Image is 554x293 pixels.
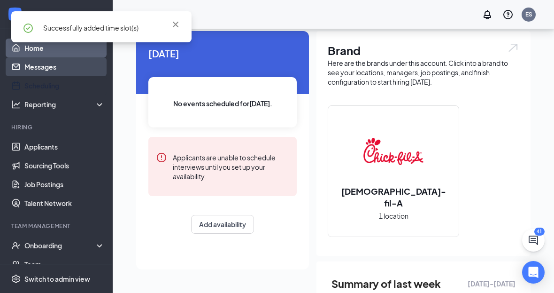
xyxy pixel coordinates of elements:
[191,215,254,234] button: Add availability
[24,255,105,274] a: Team
[10,9,20,19] svg: WorkstreamLogo
[507,42,519,53] img: open.6027fd2a22e1237b5b06.svg
[522,261,545,284] div: Open Intercom Messenger
[328,58,519,87] div: Here are the brands under this account. Click into a brand to see your locations, managers, job p...
[170,19,181,30] svg: Cross
[173,98,272,109] span: No events scheduled for [DATE] .
[24,156,105,175] a: Sourcing Tools
[24,57,105,76] a: Messages
[331,276,441,292] span: Summary of last week
[129,7,162,23] h1: Home
[11,100,21,109] svg: Analysis
[23,23,34,34] svg: CheckmarkCircle
[11,222,103,230] div: Team Management
[328,185,459,209] h2: [DEMOGRAPHIC_DATA]-fil-A
[173,152,289,181] div: Applicants are unable to schedule interviews until you set up your availability.
[328,42,519,58] h1: Brand
[379,211,408,221] span: 1 location
[24,194,105,213] a: Talent Network
[148,46,297,61] span: [DATE]
[43,24,138,32] span: Successfully added time slot(s)
[24,175,105,194] a: Job Postings
[156,152,167,163] svg: Error
[11,123,103,131] div: Hiring
[525,10,532,18] div: ES
[24,76,105,95] a: Scheduling
[482,9,493,20] svg: Notifications
[24,100,105,109] div: Reporting
[91,10,100,19] svg: Collapse
[363,121,423,182] img: Chick-fil-A
[11,274,21,284] svg: Settings
[24,274,90,284] div: Switch to admin view
[502,9,514,20] svg: QuestionInfo
[534,228,545,236] div: 41
[24,137,105,156] a: Applicants
[11,241,21,250] svg: UserCheck
[528,235,539,246] svg: ChatActive
[24,241,97,250] div: Onboarding
[468,278,516,289] span: [DATE] - [DATE]
[522,229,545,252] button: ChatActive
